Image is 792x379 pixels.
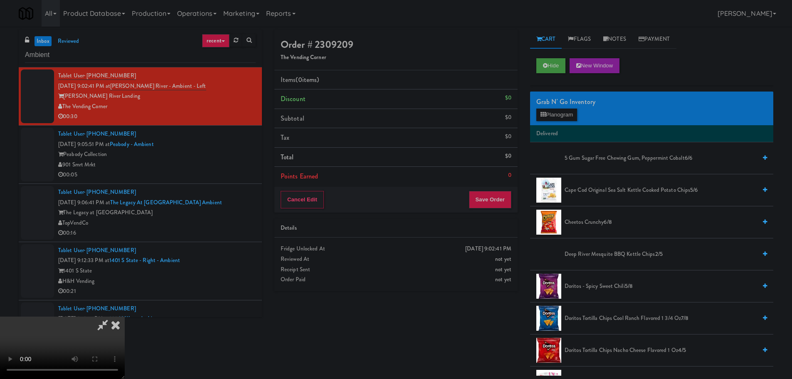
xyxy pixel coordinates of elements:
[58,208,256,218] div: The Legacy at [GEOGRAPHIC_DATA]
[58,198,110,206] span: [DATE] 9:06:41 PM at
[281,133,289,142] span: Tax
[681,314,688,322] span: 7/8
[84,130,136,138] span: · [PHONE_NUMBER]
[690,186,698,194] span: 5/6
[495,275,511,283] span: not yet
[565,313,757,324] span: Doritos Tortilla Chips Cool Ranch Flavored 1 3/4 Oz
[565,217,757,228] span: Cheetos Crunchy
[58,72,136,80] a: Tablet User· [PHONE_NUMBER]
[19,184,262,242] li: Tablet User· [PHONE_NUMBER][DATE] 9:06:41 PM atThe Legacy at [GEOGRAPHIC_DATA] AmbientThe Legacy ...
[58,140,110,148] span: [DATE] 9:05:51 PM at
[561,281,767,292] div: Doritos - Spicy Sweet Chili5/8
[110,198,222,206] a: The Legacy at [GEOGRAPHIC_DATA] Ambient
[109,256,180,264] a: 1401 S State - Right - Ambient
[561,313,767,324] div: Doritos Tortilla Chips Cool Ranch Flavored 1 3/4 Oz7/8
[604,218,612,226] span: 6/8
[84,72,136,79] span: · [PHONE_NUMBER]
[625,282,633,290] span: 5/8
[84,246,136,254] span: · [PHONE_NUMBER]
[281,223,511,233] div: Details
[58,218,256,228] div: TopVendCo
[561,217,767,228] div: Cheetos Crunchy6/8
[35,36,52,47] a: inbox
[58,256,109,264] span: [DATE] 9:12:33 PM at
[570,58,619,73] button: New Window
[281,275,511,285] div: Order Paid
[561,185,767,196] div: Cape Cod Original Sea Salt Kettle Cooked Potato Chips5/6
[19,126,262,184] li: Tablet User· [PHONE_NUMBER][DATE] 9:05:51 PM atPeabody - AmbientPeabody Collection901 Smrt Mrkt00:05
[58,286,256,297] div: 00:21
[58,228,256,238] div: 00:16
[505,131,511,142] div: $0
[530,125,773,143] li: Delivered
[281,39,511,50] h4: Order # 2309209
[281,114,304,123] span: Subtotal
[508,170,511,181] div: 0
[281,254,511,265] div: Reviewed At
[495,265,511,273] span: not yet
[495,255,511,263] span: not yet
[58,246,136,254] a: Tablet User· [PHONE_NUMBER]
[58,315,109,322] span: [DATE] 9:13:14 PM at
[109,315,160,322] a: 333 N Water-Ambient
[281,171,318,181] span: Points Earned
[565,185,757,196] span: Cape Cod Original Sea Salt Kettle Cooked Potato Chips
[281,191,324,208] button: Cancel Edit
[505,112,511,123] div: $0
[685,154,692,162] span: 6/6
[465,244,511,254] div: [DATE] 9:02:41 PM
[565,281,757,292] span: Doritos - Spicy Sweet Chili
[58,111,256,122] div: 00:30
[84,188,136,196] span: · [PHONE_NUMBER]
[296,75,319,84] span: (0 )
[597,30,632,49] a: Notes
[302,75,317,84] ng-pluralize: items
[281,152,294,162] span: Total
[565,345,757,356] span: Doritos Tortilla Chips Nacho Cheese Flavored 1 Oz
[561,345,767,356] div: Doritos Tortilla Chips Nacho Cheese Flavored 1 Oz4/5
[58,305,136,312] a: Tablet User· [PHONE_NUMBER]
[58,188,136,196] a: Tablet User· [PHONE_NUMBER]
[19,67,262,126] li: Tablet User· [PHONE_NUMBER][DATE] 9:02:41 PM at[PERSON_NAME] River - Ambient - Left[PERSON_NAME] ...
[469,191,511,208] button: Save Order
[58,170,256,180] div: 00:05
[58,102,256,112] div: The Vending Corner
[58,266,256,276] div: 1401 S State
[281,94,306,104] span: Discount
[281,75,319,84] span: Items
[565,249,757,260] span: Deep River Mesquite BBQ Kettle Chips
[536,109,577,121] button: Planogram
[56,36,81,47] a: reviewed
[110,140,154,148] a: Peabody - Ambient
[110,82,206,90] a: [PERSON_NAME] River - Ambient - Left
[19,6,33,21] img: Micromart
[632,30,676,49] a: Payment
[19,242,262,300] li: Tablet User· [PHONE_NUMBER][DATE] 9:12:33 PM at1401 S State - Right - Ambient1401 S StateH&H Vend...
[84,305,136,312] span: · [PHONE_NUMBER]
[202,34,229,47] a: recent
[536,58,565,73] button: Hide
[536,96,767,108] div: Grab N' Go Inventory
[505,151,511,161] div: $0
[58,160,256,170] div: 901 Smrt Mrkt
[562,30,597,49] a: Flags
[505,93,511,103] div: $0
[565,153,757,163] span: 5 Gum Sugar Free Chewing Gum, Peppermint Cobalt
[19,300,262,359] li: Tablet User· [PHONE_NUMBER][DATE] 9:13:14 PM at333 N Water-Ambient333 N WaterStryker Vending00:17
[58,276,256,287] div: H&H Vending
[655,250,663,258] span: 2/5
[58,91,256,102] div: [PERSON_NAME] River Landing
[58,130,136,138] a: Tablet User· [PHONE_NUMBER]
[561,249,767,260] div: Deep River Mesquite BBQ Kettle Chips2/5
[678,346,686,354] span: 4/5
[530,30,562,49] a: Cart
[561,153,767,163] div: 5 Gum Sugar Free Chewing Gum, Peppermint Cobalt6/6
[58,149,256,160] div: Peabody Collection
[281,244,511,254] div: Fridge Unlocked At
[25,47,256,63] input: Search vision orders
[58,82,110,90] span: [DATE] 9:02:41 PM at
[281,265,511,275] div: Receipt Sent
[281,54,511,61] h5: The Vending Corner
